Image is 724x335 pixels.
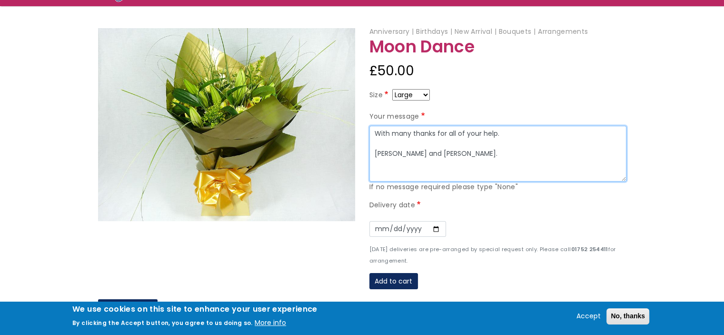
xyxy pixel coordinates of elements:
span: Arrangements [538,27,588,36]
label: Submit a Review [98,299,158,312]
h2: We use cookies on this site to enhance your user experience [72,304,317,315]
span: Bouquets [499,27,536,36]
img: Moon Dance [98,28,355,221]
small: [DATE] deliveries are pre-arranged by special request only. Please call for arrangement. [369,245,616,264]
div: If no message required please type "None" [369,182,626,193]
span: Birthdays [416,27,453,36]
button: More info [255,317,286,329]
label: Delivery date [369,200,423,211]
h1: Moon Dance [369,38,626,56]
strong: 01752 254411 [571,245,608,253]
label: Size [369,90,390,101]
button: No, thanks [606,308,649,325]
label: Your message [369,111,427,122]
button: Accept [573,311,605,322]
button: Add to cart [369,273,418,289]
span: Anniversary [369,27,414,36]
div: £50.00 [369,60,626,82]
p: By clicking the Accept button, you agree to us doing so. [72,319,253,327]
span: New Arrival [455,27,496,36]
